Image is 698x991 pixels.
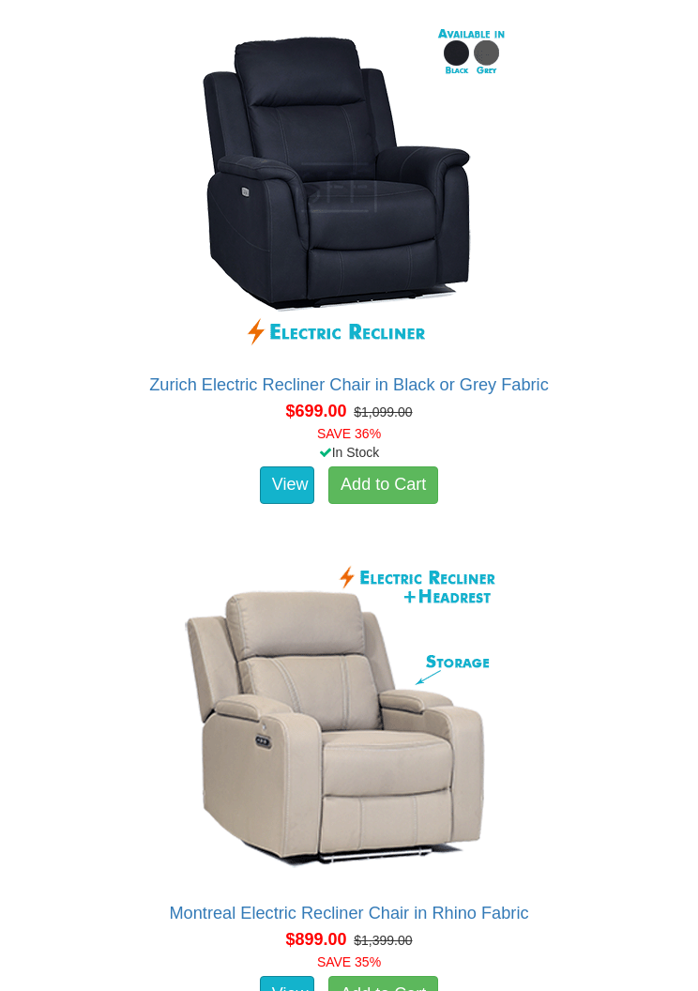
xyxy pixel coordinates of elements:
img: Zurich Electric Recliner Chair in Black or Grey Fabric [180,19,518,357]
font: SAVE 35% [317,954,381,969]
a: View [260,466,314,504]
del: $1,099.00 [354,404,412,419]
a: Montreal Electric Recliner Chair in Rhino Fabric [169,904,528,922]
font: SAVE 36% [317,426,381,441]
span: $899.00 [285,930,346,949]
span: $699.00 [285,402,346,420]
a: Zurich Electric Recliner Chair in Black or Grey Fabric [149,375,549,394]
a: Add to Cart [328,466,438,504]
img: Montreal Electric Recliner Chair in Rhino Fabric [180,547,518,885]
div: In Stock [10,443,688,462]
del: $1,399.00 [354,933,412,948]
